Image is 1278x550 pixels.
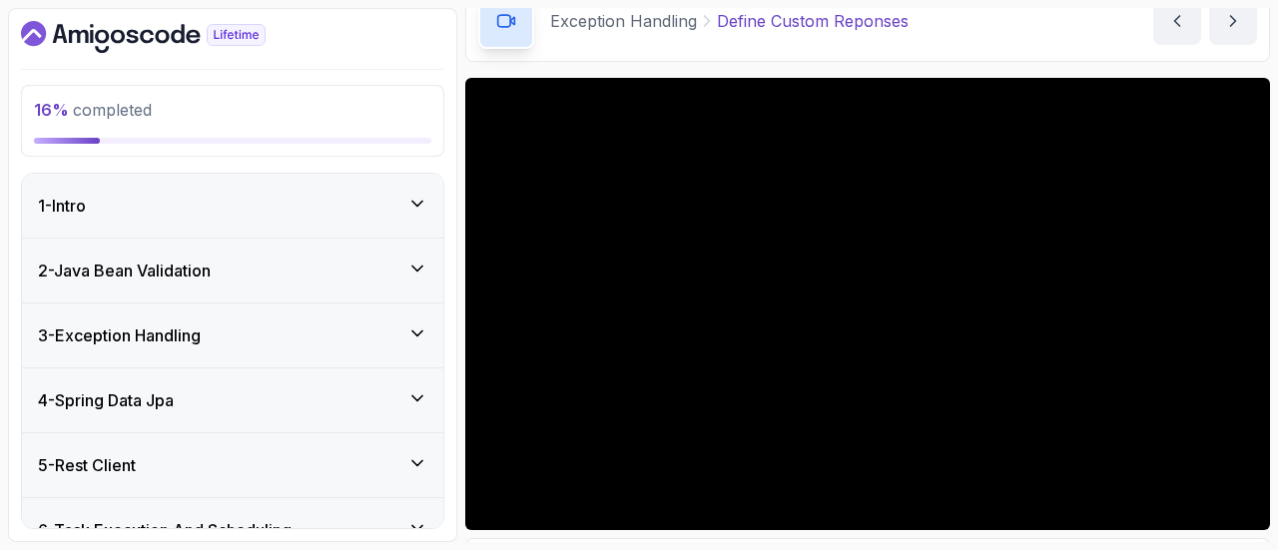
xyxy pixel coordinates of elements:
h3: 4 - Spring Data Jpa [38,388,174,412]
p: Define Custom Reponses [717,9,909,33]
button: 3-Exception Handling [22,303,443,367]
button: 2-Java Bean Validation [22,239,443,302]
h3: 1 - Intro [38,194,86,218]
h3: 2 - Java Bean Validation [38,259,211,282]
a: Dashboard [21,21,312,53]
button: 1-Intro [22,174,443,238]
h3: 3 - Exception Handling [38,323,201,347]
button: 4-Spring Data Jpa [22,368,443,432]
h3: 6 - Task Execution And Scheduling [38,518,292,542]
h3: 5 - Rest Client [38,453,136,477]
iframe: 8 - Define Custom Reponses [465,78,1270,530]
span: completed [34,100,152,120]
button: 5-Rest Client [22,433,443,497]
p: Exception Handling [550,9,697,33]
span: 16 % [34,100,69,120]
